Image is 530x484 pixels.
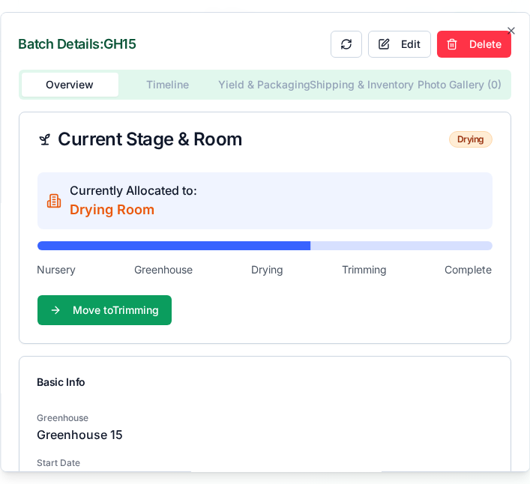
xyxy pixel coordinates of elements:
[342,262,387,277] span: Trimming
[19,37,136,51] h2: Batch Details: GH15
[411,73,508,97] button: Photo Gallery ( 0 )
[252,262,284,277] span: Drying
[313,73,411,97] button: Shipping & Inventory
[70,199,198,220] p: Drying Room
[119,73,217,97] button: Timeline
[37,375,493,390] div: Basic Info
[37,262,76,277] span: Nursery
[70,181,198,199] p: Currently Allocated to:
[37,457,81,468] label: Start Date
[450,131,493,148] div: Drying
[368,31,431,58] button: Edit
[437,31,511,58] button: Delete
[37,130,243,148] span: Current Stage & Room
[445,262,493,277] span: Complete
[37,426,493,444] p: Greenhouse 15
[37,412,89,423] label: Greenhouse
[135,262,193,277] span: Greenhouse
[22,73,119,97] button: Overview
[37,295,172,325] button: Move toTrimming
[217,73,314,97] button: Yield & Packaging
